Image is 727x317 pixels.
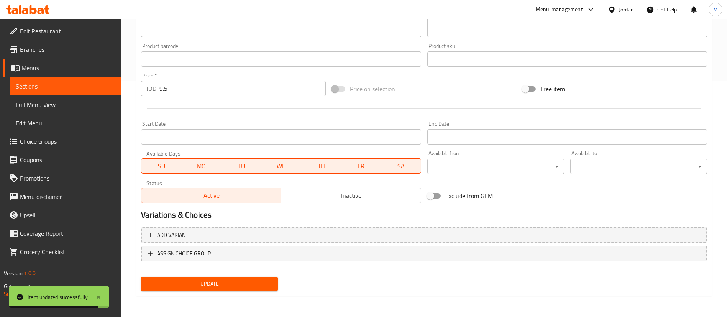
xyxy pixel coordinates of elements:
[3,187,121,206] a: Menu disclaimer
[181,158,221,174] button: MO
[224,161,258,172] span: TU
[141,227,707,243] button: Add variant
[20,45,115,54] span: Branches
[20,192,115,201] span: Menu disclaimer
[301,158,341,174] button: TH
[384,161,418,172] span: SA
[144,161,178,172] span: SU
[16,118,115,128] span: Edit Menu
[20,229,115,238] span: Coverage Report
[4,268,23,278] span: Version:
[159,81,326,96] input: Please enter price
[381,158,421,174] button: SA
[20,210,115,220] span: Upsell
[20,155,115,164] span: Coupons
[28,293,88,301] div: Item updated successfully
[141,209,707,221] h2: Variations & Choices
[141,158,181,174] button: SU
[713,5,718,14] span: M
[16,100,115,109] span: Full Menu View
[144,190,278,201] span: Active
[3,132,121,151] a: Choice Groups
[157,249,211,258] span: ASSIGN CHOICE GROUP
[536,5,583,14] div: Menu-management
[619,5,634,14] div: Jordan
[304,161,338,172] span: TH
[10,114,121,132] a: Edit Menu
[21,63,115,72] span: Menus
[3,59,121,77] a: Menus
[146,84,156,93] p: JOD
[3,151,121,169] a: Coupons
[141,246,707,261] button: ASSIGN CHOICE GROUP
[264,161,298,172] span: WE
[141,188,281,203] button: Active
[3,169,121,187] a: Promotions
[24,268,36,278] span: 1.0.0
[184,161,218,172] span: MO
[141,277,278,291] button: Update
[427,159,564,174] div: ​
[3,40,121,59] a: Branches
[281,188,421,203] button: Inactive
[3,22,121,40] a: Edit Restaurant
[16,82,115,91] span: Sections
[141,51,421,67] input: Please enter product barcode
[10,77,121,95] a: Sections
[344,161,378,172] span: FR
[20,26,115,36] span: Edit Restaurant
[157,230,188,240] span: Add variant
[284,190,418,201] span: Inactive
[261,158,301,174] button: WE
[221,158,261,174] button: TU
[427,51,707,67] input: Please enter product sku
[540,84,565,94] span: Free item
[10,95,121,114] a: Full Menu View
[350,84,395,94] span: Price on selection
[20,247,115,256] span: Grocery Checklist
[147,279,272,289] span: Update
[3,243,121,261] a: Grocery Checklist
[4,281,39,291] span: Get support on:
[570,159,707,174] div: ​
[20,137,115,146] span: Choice Groups
[3,206,121,224] a: Upsell
[4,289,53,299] a: Support.OpsPlatform
[3,224,121,243] a: Coverage Report
[445,191,493,200] span: Exclude from GEM
[341,158,381,174] button: FR
[20,174,115,183] span: Promotions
